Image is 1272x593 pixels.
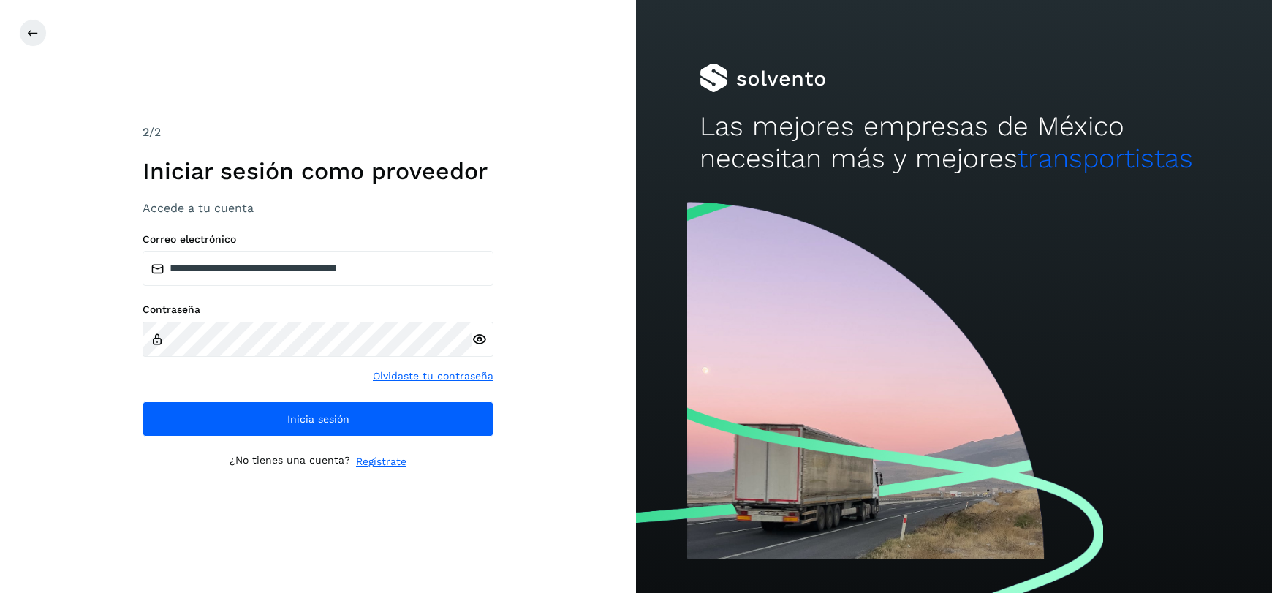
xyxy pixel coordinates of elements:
h2: Las mejores empresas de México necesitan más y mejores [700,110,1208,175]
p: ¿No tienes una cuenta? [230,454,350,469]
label: Contraseña [143,303,493,316]
h3: Accede a tu cuenta [143,201,493,215]
h1: Iniciar sesión como proveedor [143,157,493,185]
a: Regístrate [356,454,406,469]
button: Inicia sesión [143,401,493,437]
span: transportistas [1018,143,1193,174]
a: Olvidaste tu contraseña [373,369,493,384]
label: Correo electrónico [143,233,493,246]
span: Inicia sesión [287,414,349,424]
div: /2 [143,124,493,141]
span: 2 [143,125,149,139]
